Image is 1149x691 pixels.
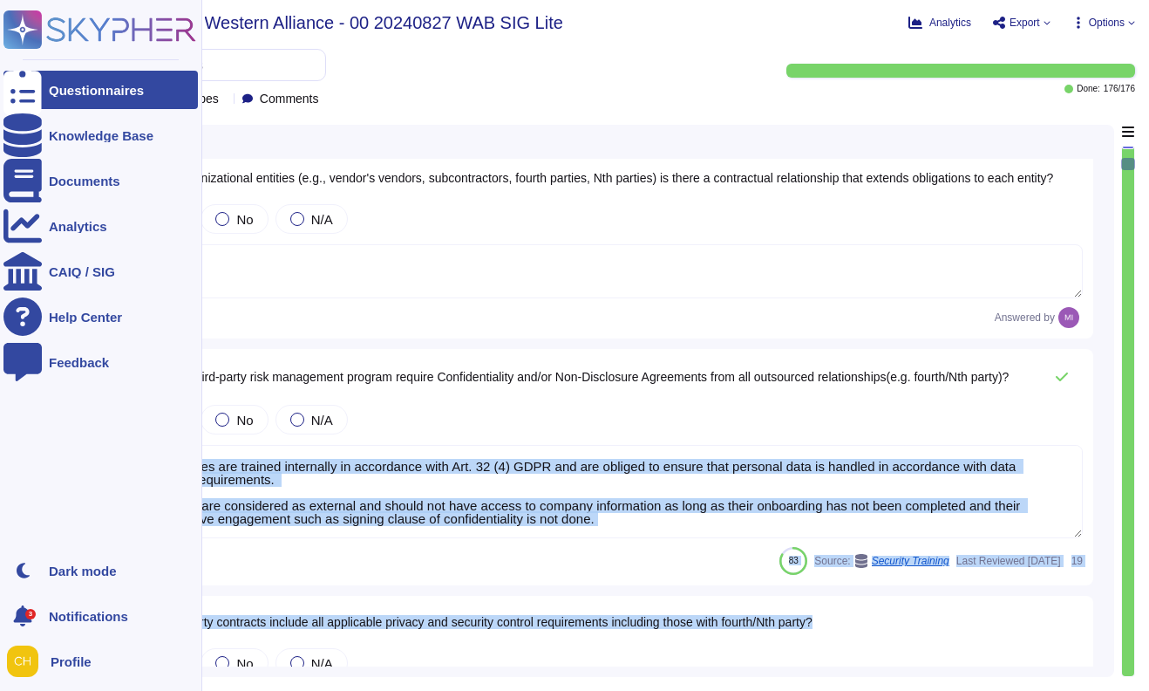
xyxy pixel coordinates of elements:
[3,298,198,336] a: Help Center
[25,609,36,619] div: 3
[908,16,971,30] button: Analytics
[236,413,253,428] span: No
[49,610,128,623] span: Notifications
[3,343,198,381] a: Feedback
[814,554,949,568] span: Source:
[929,17,971,28] span: Analytics
[236,212,253,227] span: No
[139,171,1054,185] span: For all organizational entities (e.g., vendor's vendors, subcontractors, fourth parties, Nth part...
[119,445,1083,538] textarea: All employees are trained internally in accordance with Art. 32 (4) GDPR and are obliged to ensur...
[49,311,122,324] div: Help Center
[311,413,333,428] span: N/A
[49,265,115,278] div: CAIQ / SIG
[1077,85,1100,93] span: Done:
[3,116,198,154] a: Knowledge Base
[311,656,333,671] span: N/A
[49,356,109,369] div: Feedback
[49,564,117,578] div: Dark mode
[995,312,1055,323] span: Answered by
[1089,17,1125,28] span: Options
[49,220,107,233] div: Analytics
[3,642,51,681] button: user
[1010,17,1040,28] span: Export
[1058,307,1079,328] img: user
[1068,556,1083,566] span: 19
[49,84,144,97] div: Questionnaires
[3,161,198,200] a: Documents
[51,655,92,668] span: Profile
[49,174,120,188] div: Documents
[872,556,949,566] span: Security Training
[205,14,563,31] span: Western Alliance - 00 20240827 WAB SIG Lite
[311,212,333,227] span: N/A
[7,646,38,677] img: user
[260,92,319,105] span: Comments
[49,129,153,142] div: Knowledge Base
[789,556,799,565] span: 83
[236,656,253,671] span: No
[3,71,198,109] a: Questionnaires
[956,556,1061,566] span: Last Reviewed [DATE]
[3,207,198,245] a: Analytics
[3,252,198,291] a: CAIQ / SIG
[1104,85,1135,93] span: 176 / 176
[139,615,812,629] span: Do third-party contracts include all applicable privacy and security control requirements includi...
[139,370,1010,384] span: Does the third-party risk management program require Confidentiality and/or Non-Disclosure Agreem...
